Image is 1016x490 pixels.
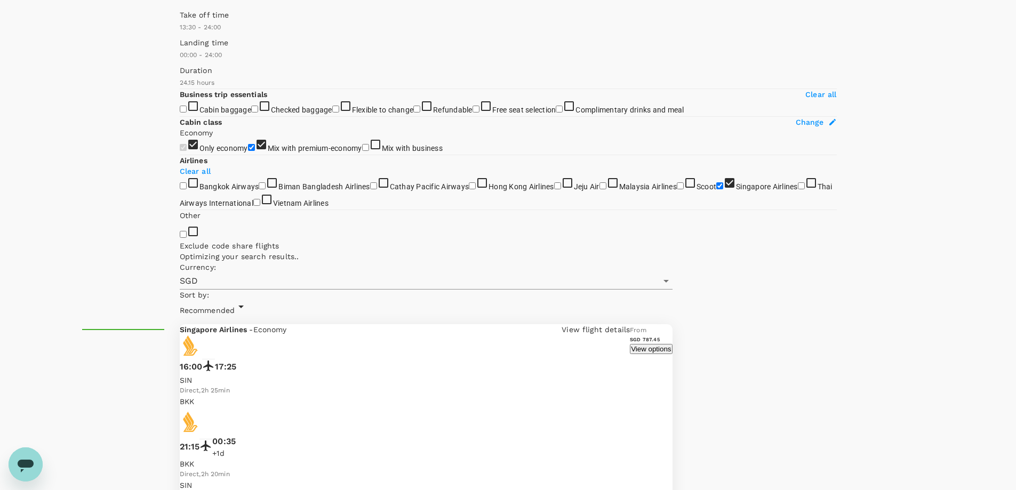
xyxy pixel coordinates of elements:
[716,182,723,189] input: Singapore Airlines
[249,325,253,334] span: -
[180,90,268,99] strong: Business trip essentials
[180,37,837,48] p: Landing time
[253,325,287,334] span: Economy
[180,240,837,251] p: Exclude code share flights
[180,65,837,76] p: Duration
[180,291,209,299] span: Sort by :
[271,106,332,114] span: Checked baggage
[180,10,837,20] p: Take off time
[180,375,630,385] p: SIN
[180,469,630,480] div: Direct , 2h 20min
[352,106,414,114] span: Flexible to change
[251,106,258,113] input: Checked baggage
[180,385,630,396] div: Direct , 2h 25min
[9,447,43,481] iframe: Button to launch messaging window
[268,144,362,152] span: Mix with premium-economy
[574,182,599,191] span: Jeju Air
[278,182,370,191] span: Biman Bangladesh Airlines
[796,117,824,127] span: Change
[473,106,479,113] input: Free seat selection
[180,360,203,373] p: 16:00
[215,360,236,373] p: 17:25
[736,182,798,191] span: Singapore Airlines
[798,182,805,189] input: Thai Airways International
[180,144,187,151] input: Only economy
[180,335,201,356] img: SQ
[212,435,236,448] p: 00:35
[180,210,201,221] p: Other
[575,106,684,114] span: Complimentary drinks and meal
[556,106,563,113] input: Complimentary drinks and meal
[273,199,329,207] span: Vietnam Airlines
[180,306,235,315] span: Recommended
[599,182,606,189] input: Malaysia Airlines
[180,411,201,432] img: SQ
[619,182,677,191] span: Malaysia Airlines
[180,118,222,126] strong: Cabin class
[630,336,672,343] h6: SGD 787.45
[697,182,716,191] span: Scoot
[554,182,561,189] input: Jeju Air
[199,106,251,114] span: Cabin baggage
[413,106,420,113] input: Refundable
[180,231,187,238] input: Exclude code share flights
[180,79,215,86] span: 24.15 hours
[180,166,837,176] p: Clear all
[180,182,187,189] input: Bangkok Airways
[180,263,216,271] span: Currency :
[562,324,630,335] p: View flight details
[180,440,200,453] p: 21:15
[370,182,377,189] input: Cathay Pacific Airways
[489,182,554,191] span: Hong Kong Airlines
[180,106,187,113] input: Cabin baggage
[180,23,221,31] span: 13:30 - 24:00
[805,89,836,100] p: Clear all
[659,274,674,288] button: Open
[362,144,369,151] input: Mix with business
[630,326,646,334] span: From
[259,182,266,189] input: Biman Bangladesh Airlines
[180,156,207,165] strong: Airlines
[630,344,672,354] button: View options
[199,144,248,152] span: Only economy
[180,51,222,59] span: 00:00 - 24:00
[390,182,469,191] span: Cathay Pacific Airways
[199,182,259,191] span: Bangkok Airways
[677,182,684,189] input: Scoot
[332,106,339,113] input: Flexible to change
[382,144,443,152] span: Mix with business
[180,459,630,469] p: BKK
[253,199,260,206] input: Vietnam Airlines
[180,396,630,407] p: BKK
[492,106,556,114] span: Free seat selection
[180,251,673,262] p: Optimizing your search results..
[180,325,250,334] span: Singapore Airlines
[469,182,476,189] input: Hong Kong Airlines
[433,106,473,114] span: Refundable
[212,449,224,457] span: +1d
[248,144,255,151] input: Mix with premium-economy
[180,127,837,138] p: Economy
